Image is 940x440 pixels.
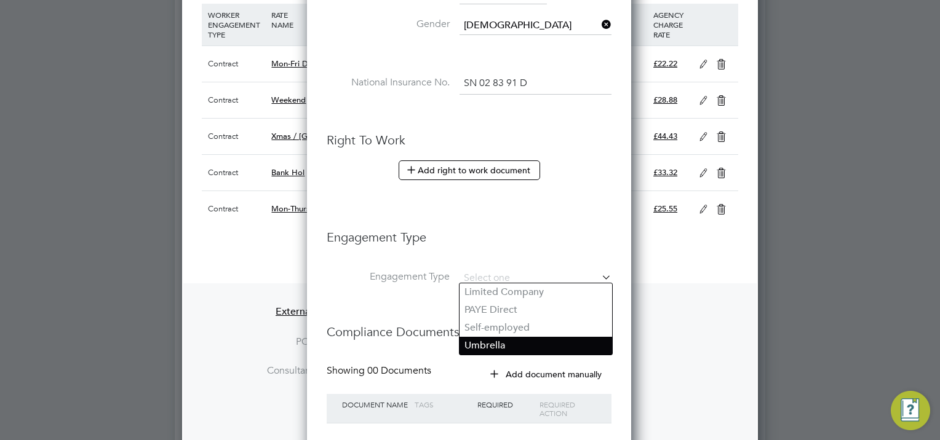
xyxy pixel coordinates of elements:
[271,58,317,69] span: Mon-Fri Day
[367,364,431,377] span: 00 Documents
[536,394,599,423] div: Required Action
[653,58,677,69] span: £22.22
[327,270,450,283] label: Engagement Type
[650,4,693,45] div: AGENCY CHARGE RATE
[205,191,268,227] div: Contract
[482,364,611,384] button: Add document manually
[205,4,268,45] div: WORKER ENGAGEMENT TYPE
[202,364,325,377] label: Consultants
[327,364,434,377] div: Showing
[460,301,612,319] li: PAYE Direct
[205,46,268,82] div: Contract
[412,394,474,415] div: Tags
[339,394,412,415] div: Document Name
[205,82,268,118] div: Contract
[327,132,611,148] h3: Right To Work
[202,336,325,348] label: PO No
[268,4,332,36] div: RATE NAME
[327,76,450,89] label: National Insurance No.
[891,391,930,430] button: Engage Resource Center
[653,95,677,105] span: £28.88
[271,95,306,105] span: Weekend
[460,270,611,287] input: Select one
[205,119,268,154] div: Contract
[266,402,389,414] label: Commission
[202,363,738,393] li: 1.
[460,319,612,337] li: Self-employed
[327,217,611,245] h3: Engagement Type
[327,312,611,340] h3: Compliance Documents
[460,337,612,355] li: Umbrella
[399,160,540,180] button: Add right to work document
[460,283,612,301] li: Limited Company
[271,203,327,214] span: Mon-Thurs N…
[474,394,537,415] div: Required
[271,167,305,178] span: Bank Hol
[653,203,677,214] span: £25.55
[653,167,677,178] span: £33.32
[271,131,381,141] span: Xmas / [GEOGRAPHIC_DATA]
[276,305,325,318] span: External ID
[460,17,611,35] input: Select one
[653,131,677,141] span: £44.43
[205,155,268,191] div: Contract
[327,18,450,31] label: Gender
[266,403,453,414] span: %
